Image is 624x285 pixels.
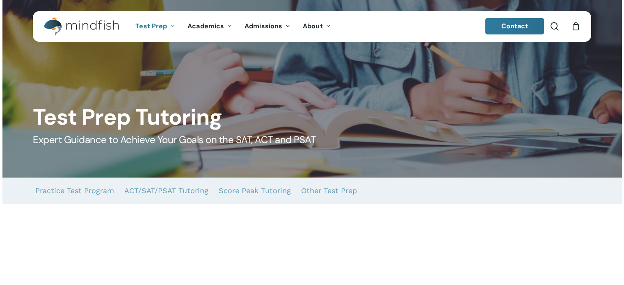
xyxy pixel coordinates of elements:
[301,178,357,204] a: Other Test Prep
[135,22,167,30] span: Test Prep
[33,11,591,42] header: Main Menu
[129,23,181,30] a: Test Prep
[245,22,282,30] span: Admissions
[129,11,337,42] nav: Main Menu
[485,18,544,34] a: Contact
[33,104,591,130] h1: Test Prep Tutoring
[238,23,297,30] a: Admissions
[33,133,591,146] h5: Expert Guidance to Achieve Your Goals on the SAT, ACT and PSAT
[219,178,291,204] a: Score Peak Tutoring
[181,23,238,30] a: Academics
[571,22,580,31] a: Cart
[297,23,337,30] a: About
[35,178,114,204] a: Practice Test Program
[187,22,224,30] span: Academics
[501,22,528,30] span: Contact
[303,22,323,30] span: About
[124,178,208,204] a: ACT/SAT/PSAT Tutoring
